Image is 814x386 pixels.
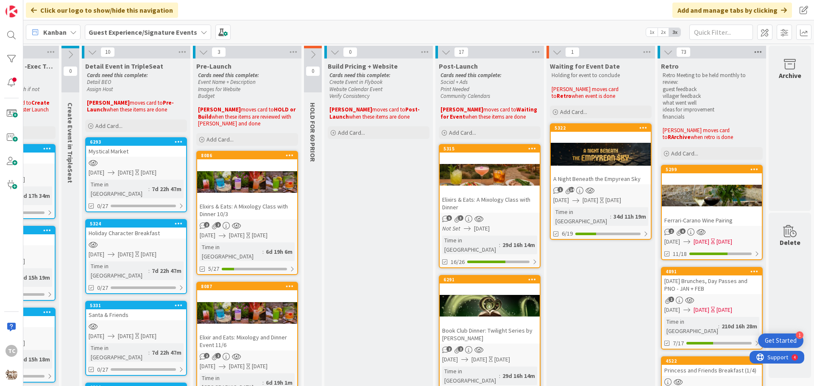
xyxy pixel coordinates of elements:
div: 8086 [197,152,297,159]
div: [DATE] [494,355,510,364]
span: 1 [669,297,674,302]
div: Archive [779,70,801,81]
span: : [610,212,611,221]
span: Detail Event in TripleSeat [85,62,163,70]
div: Book Club Dinner: Twilight Series by [PERSON_NAME] [440,325,540,344]
div: Time in [GEOGRAPHIC_DATA] [442,367,499,385]
span: [DATE] [118,168,134,177]
div: [DATE] [141,250,156,259]
span: Add Card... [671,150,698,157]
em: Detail BEO [87,78,111,86]
a: 5315Elixirs & Eats: A Mixology Class with DinnerNot Set[DATE]Time in [GEOGRAPHIC_DATA]:29d 16h 14... [439,144,541,268]
span: 2 [204,222,209,228]
div: 4891 [666,269,762,275]
span: Pre-Launch [196,62,231,70]
span: Post-Launch [439,62,478,70]
span: 2 [215,353,221,358]
p: villager feedback [663,93,761,100]
span: [DATE] [694,305,709,314]
em: Cards need this complete: [198,72,259,79]
div: Add and manage tabs by clicking [672,3,792,18]
div: 8087 [201,283,297,289]
strong: [PERSON_NAME] [329,106,372,113]
div: 7d 22h 47m [150,348,184,357]
div: A Night Beneath the Empyrean Sky [551,173,651,184]
div: [DATE] [141,168,156,177]
span: 7/17 [673,339,684,348]
div: Click our logo to show/hide this navigation [26,3,178,18]
div: 6293 [86,138,186,146]
span: Kanban [43,27,67,37]
div: Get Started [765,336,797,345]
div: 29d 16h 14m [500,371,537,380]
span: : [499,240,500,250]
em: Create Event in Flybook [329,78,382,86]
span: 14 [569,187,574,192]
span: 5/27 [208,264,219,273]
span: 6/19 [562,229,573,238]
span: Add Card... [95,122,123,130]
span: 2 [215,222,221,228]
input: Quick Filter... [689,25,753,40]
div: Time in [GEOGRAPHIC_DATA] [664,317,718,336]
div: 210d 16h 28m [719,322,759,331]
span: when these items are reviewed with [PERSON_NAME] and done [198,113,293,127]
span: [DATE] [200,231,215,240]
span: : [148,348,150,357]
div: 5299Ferrari-Carano Wine Pairing [662,166,762,226]
div: 8086Elixirs & Eats: A Mixology Class with Dinner 10/3 [197,152,297,219]
div: [DATE] Brunches, Day Passes and PNO - JAN + FEB [662,275,762,294]
span: [DATE] [474,224,490,233]
span: 2 [446,346,452,352]
div: Santa & Friends [86,309,186,320]
strong: [PERSON_NAME] [87,99,130,106]
span: 1 [565,47,580,57]
div: 34d 11h 19m [611,212,648,221]
em: Verify Consistency [329,92,370,100]
em: Cards need this complete: [329,72,390,79]
span: : [718,322,719,331]
em: Social + Ads [440,78,468,86]
p: Holding for event to conclude [552,72,650,79]
span: 0/27 [97,365,108,374]
div: 1 [796,331,803,339]
em: Cards need this complete: [87,72,148,79]
em: Cards need this complete: [440,72,502,79]
span: [DATE] [471,355,487,364]
strong: [PERSON_NAME] [440,106,483,113]
strong: RArchive [668,133,691,141]
span: 3 [212,47,226,57]
p: guest feedback [663,86,761,93]
span: when event is done [571,92,615,100]
span: 16/26 [451,258,465,267]
div: 6d 19h 6m [264,247,295,256]
div: 5322 [555,125,651,131]
strong: Pre-Launch [87,99,174,113]
strong: Post-Launch [329,106,420,120]
span: 3 [458,215,463,221]
span: when retro is done [691,133,733,141]
span: [DATE] [229,362,245,371]
em: Assign Host [87,86,113,93]
div: 5315Elixirs & Eats: A Mixology Class with Dinner [440,145,540,213]
span: : [262,247,264,256]
span: 5 [446,215,452,221]
div: 5299 [666,167,762,172]
div: 4522 [666,358,762,364]
div: 5331Santa & Friends [86,302,186,320]
div: 6291 [443,277,540,283]
div: 8087 [197,283,297,290]
em: Community Calendars [440,92,490,100]
span: [DATE] [118,332,134,341]
div: 180d 15h 18m [12,355,52,364]
span: [DATE] [229,231,245,240]
div: Mystical Market [86,146,186,157]
span: 10 [100,47,115,57]
div: Time in [GEOGRAPHIC_DATA] [89,261,148,280]
div: 6291 [440,276,540,283]
span: 6 [680,228,686,234]
div: 5299 [662,166,762,173]
div: [DATE] [141,332,156,341]
span: 0/27 [97,283,108,292]
span: : [148,266,150,275]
